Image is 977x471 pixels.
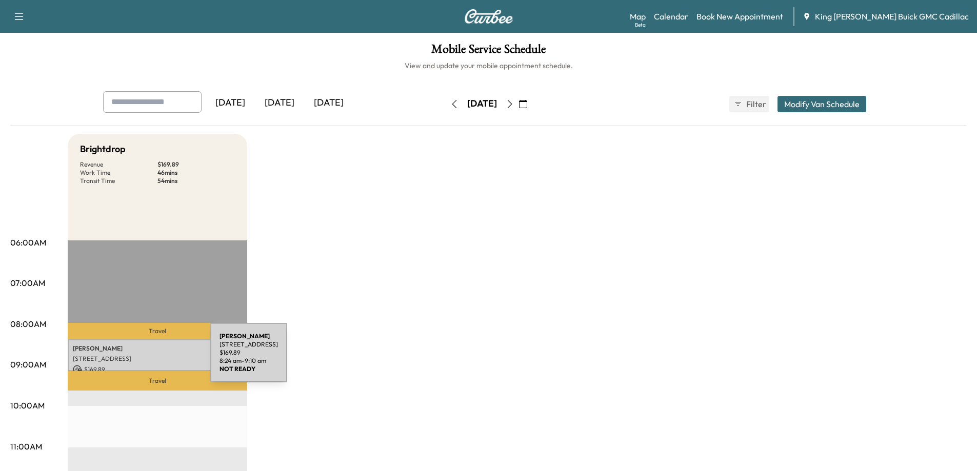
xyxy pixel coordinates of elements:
div: [DATE] [304,91,353,115]
a: Book New Appointment [696,10,783,23]
p: Transit Time [80,177,157,185]
p: 8:24 am - 9:10 am [220,357,278,365]
b: NOT READY [220,365,255,373]
div: Beta [635,21,646,29]
h5: Brightdrop [80,142,126,156]
div: [DATE] [467,97,497,110]
p: 46 mins [157,169,235,177]
p: 07:00AM [10,277,45,289]
p: Travel [68,323,247,339]
p: $ 169.89 [220,349,278,357]
p: Travel [68,371,247,391]
h6: View and update your mobile appointment schedule. [10,60,967,71]
p: [PERSON_NAME] [73,344,242,353]
p: 06:00AM [10,236,46,249]
b: [PERSON_NAME] [220,332,270,340]
p: Revenue [80,160,157,169]
p: 54 mins [157,177,235,185]
p: [STREET_ADDRESS] [73,355,242,363]
p: 09:00AM [10,358,46,371]
p: 10:00AM [10,399,45,412]
div: [DATE] [206,91,255,115]
h1: Mobile Service Schedule [10,43,967,60]
span: Filter [746,98,765,110]
p: $ 169.89 [157,160,235,169]
p: 08:00AM [10,318,46,330]
img: Curbee Logo [464,9,513,24]
button: Filter [729,96,769,112]
span: King [PERSON_NAME] Buick GMC Cadillac [815,10,969,23]
a: MapBeta [630,10,646,23]
p: 11:00AM [10,440,42,453]
div: [DATE] [255,91,304,115]
button: Modify Van Schedule [777,96,866,112]
p: [STREET_ADDRESS] [220,340,278,349]
a: Calendar [654,10,688,23]
p: Work Time [80,169,157,177]
p: $ 169.89 [73,365,242,374]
